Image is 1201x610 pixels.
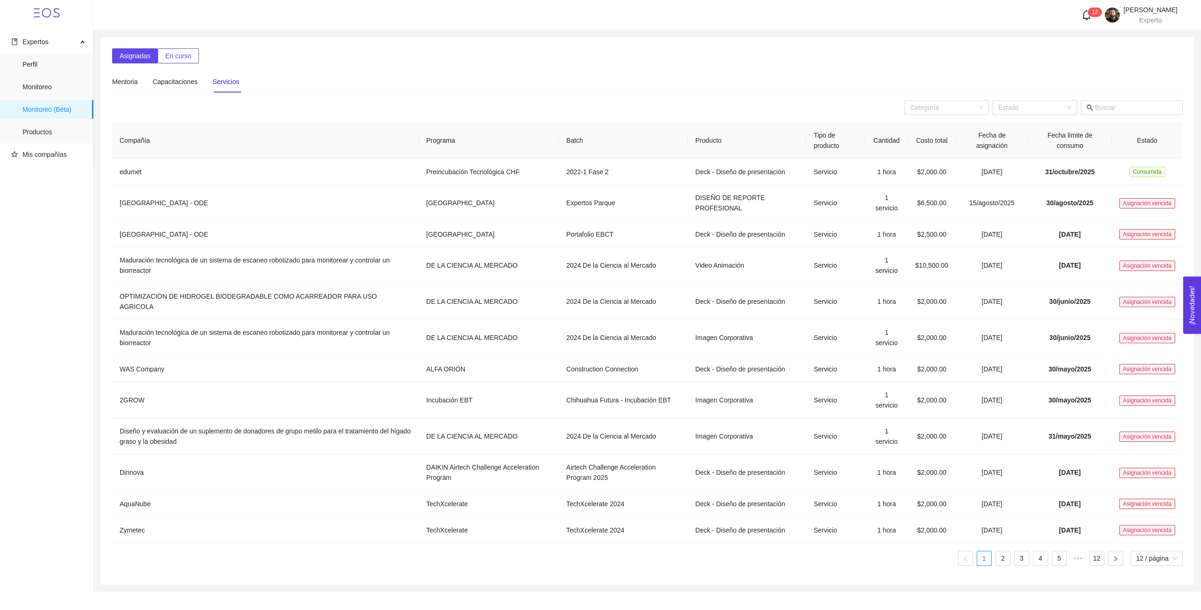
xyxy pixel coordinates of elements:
td: 1 servicio [866,247,908,284]
img: 1687279783475-Captura%20de%20pantalla%202023-06-16%20a%20la(s)%2012.45.07.png [1105,8,1120,23]
td: $6,500.00 [908,185,956,221]
td: [GEOGRAPHIC_DATA] - ODE [112,221,419,247]
span: 30/junio/2025 [1049,334,1091,341]
li: 5 [1052,551,1067,566]
td: AquaNube [112,491,419,517]
td: 2024 De la Ciencia al Mercado [559,320,688,356]
td: Servicio [806,382,865,418]
td: TechXcelerate [419,517,559,543]
span: Asignación vencida [1119,261,1175,271]
td: [DATE] [956,491,1028,517]
td: $2,000.00 [908,418,956,455]
td: [DATE] [956,247,1028,284]
td: 2GROW [112,382,419,418]
td: 2024 De la Ciencia al Mercado [559,247,688,284]
td: Servicio [806,491,865,517]
td: 1 hora [866,221,908,247]
span: [DATE] [1059,526,1080,534]
span: [PERSON_NAME] [1124,6,1178,14]
td: Maduración tecnológica de un sistema de escaneo robotizado para monitorear y controlar un biorrea... [112,247,419,284]
td: Imagen Corporativa [688,320,806,356]
button: left [958,551,973,566]
span: bell [1081,10,1092,20]
td: 1 hora [866,284,908,320]
th: Costo total [908,123,956,159]
td: DE LA CIENCIA AL MERCADO [419,284,559,320]
span: ••• [1071,551,1086,566]
li: 5 páginas siguientes [1071,551,1086,566]
span: Productos [23,123,86,141]
div: Servicios [213,77,239,87]
td: Imagen Corporativa [688,382,806,418]
th: Tipo de producto [806,123,865,159]
span: Monitoreo (Beta) [23,100,86,119]
td: edumet [112,159,419,185]
td: Servicio [806,320,865,356]
td: ALFA ORIÓN [419,356,559,382]
td: 2024 De la Ciencia al Mercado [559,418,688,455]
a: 12 [1090,551,1104,565]
span: Consumida [1129,167,1165,177]
td: Zymetec [112,517,419,543]
span: Monitoreo [23,77,86,96]
li: 4 [1033,551,1048,566]
td: Deck - Diseño de presentación [688,159,806,185]
span: Experto [1139,16,1162,24]
a: 4 [1034,551,1048,565]
td: [DATE] [956,382,1028,418]
th: Estado [1112,123,1183,159]
li: 3 [1014,551,1029,566]
td: [DATE] [956,159,1028,185]
td: Preincubación Tecnológica CHF [419,159,559,185]
td: Construction Connection [559,356,688,382]
button: right [1108,551,1123,566]
td: OPTIMIZACIÓN DE HIDROGEL BIODEGRADABLE COMO ACARREADOR PARA USO AGRICOLA [112,284,419,320]
span: 31/octubre/2025 [1045,168,1095,176]
td: $2,000.00 [908,517,956,543]
td: [DATE] [956,284,1028,320]
th: Compañía [112,123,419,159]
span: En curso [165,51,191,61]
td: DAIKIN Airtech Challenge Acceleration Program [419,455,559,491]
td: $2,500.00 [908,221,956,247]
a: 3 [1015,551,1029,565]
span: Asignación vencida [1119,229,1175,239]
td: Servicio [806,284,865,320]
span: search [1087,104,1093,111]
td: Diseño y evaluación de un suplemento de donadores de grupo metilo para el tratamiento del híga... [112,418,419,455]
td: Deck - Diseño de presentación [688,221,806,247]
span: Expertos [23,38,48,46]
th: Programa [419,123,559,159]
td: [GEOGRAPHIC_DATA] - ODE [112,185,419,221]
td: [DATE] [956,221,1028,247]
td: TechXcelerate 2024 [559,491,688,517]
th: Fecha límite de consumo [1028,123,1112,159]
td: $2,000.00 [908,159,956,185]
td: Servicio [806,356,865,382]
span: [DATE] [1059,231,1080,238]
span: Asignación vencida [1119,432,1175,442]
span: [DATE] [1059,262,1080,269]
th: Cantidad [866,123,908,159]
button: En curso [158,48,198,63]
span: 30/agosto/2025 [1046,199,1093,207]
td: Deck - Diseño de presentación [688,455,806,491]
div: Mentoria [112,77,137,87]
span: 30/mayo/2025 [1049,396,1091,404]
td: [DATE] [956,356,1028,382]
li: 1 [977,551,992,566]
td: [DATE] [956,320,1028,356]
td: $2,000.00 [908,382,956,418]
td: $2,000.00 [908,320,956,356]
td: Servicio [806,247,865,284]
td: 1 servicio [866,185,908,221]
td: Servicio [806,185,865,221]
span: left [963,556,968,562]
td: Deck - Diseño de presentación [688,517,806,543]
td: WAS Company [112,356,419,382]
span: Asignadas [120,51,150,61]
td: $10,500.00 [908,247,956,284]
td: Expertos Parque [559,185,688,221]
sup: 12 [1088,8,1102,17]
td: 15/agosto/2025 [956,185,1028,221]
